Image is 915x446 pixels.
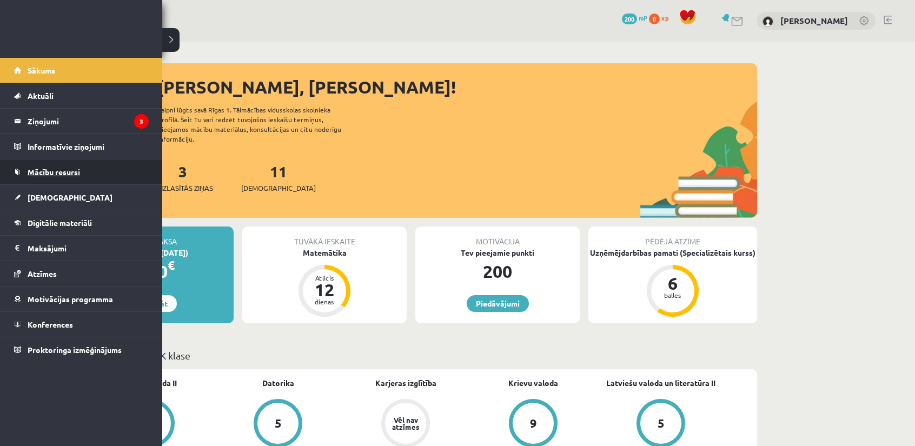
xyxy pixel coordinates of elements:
span: Aktuāli [28,91,54,101]
a: Sākums [14,58,149,83]
div: Motivācija [415,227,580,247]
a: Uzņēmējdarbības pamati (Specializētais kurss) 6 balles [588,247,757,318]
legend: Informatīvie ziņojumi [28,134,149,159]
span: 0 [649,14,660,24]
a: Datorika [262,377,294,389]
span: Mācību resursi [28,167,80,177]
a: Digitālie materiāli [14,210,149,235]
div: 5 [658,417,665,429]
div: Laipni lūgts savā Rīgas 1. Tālmācības vidusskolas skolnieka profilā. Šeit Tu vari redzēt tuvojošo... [158,105,360,144]
span: Proktoringa izmēģinājums [28,345,122,355]
div: Matemātika [242,247,407,258]
div: 5 [275,417,282,429]
span: xp [661,14,668,22]
div: Vēl nav atzīmes [390,416,421,430]
div: balles [657,292,689,298]
div: Uzņēmējdarbības pamati (Specializētais kurss) [588,247,757,258]
a: Aktuāli [14,83,149,108]
a: 3Neizlasītās ziņas [152,162,213,194]
span: [DEMOGRAPHIC_DATA] [28,192,112,202]
span: [DEMOGRAPHIC_DATA] [241,183,316,194]
a: Proktoringa izmēģinājums [14,337,149,362]
legend: Maksājumi [28,236,149,261]
a: Rīgas 1. Tālmācības vidusskola [12,19,98,46]
span: Neizlasītās ziņas [152,183,213,194]
a: Atzīmes [14,261,149,286]
div: Atlicis [308,275,341,281]
a: Motivācijas programma [14,287,149,311]
img: Božena Nemirovska [762,16,773,27]
a: Piedāvājumi [467,295,529,312]
span: Konferences [28,319,73,329]
p: Mācību plāns 12.b2 JK klase [69,348,753,363]
a: Krievu valoda [508,377,558,389]
span: Digitālie materiāli [28,218,92,228]
a: 0 xp [649,14,674,22]
div: 9 [530,417,537,429]
div: Tuvākā ieskaite [242,227,407,247]
a: [PERSON_NAME] [780,15,848,26]
div: Tev pieejamie punkti [415,247,580,258]
i: 3 [134,114,149,129]
a: Informatīvie ziņojumi [14,134,149,159]
a: [DEMOGRAPHIC_DATA] [14,185,149,210]
span: Sākums [28,65,55,75]
a: Konferences [14,312,149,337]
div: 12 [308,281,341,298]
a: Karjeras izglītība [375,377,436,389]
span: Motivācijas programma [28,294,113,304]
legend: Ziņojumi [28,109,149,134]
div: Pēdējā atzīme [588,227,757,247]
span: mP [639,14,647,22]
div: [PERSON_NAME], [PERSON_NAME]! [157,74,757,100]
span: € [168,257,175,273]
div: 6 [657,275,689,292]
a: Ziņojumi3 [14,109,149,134]
a: Maksājumi [14,236,149,261]
div: dienas [308,298,341,305]
span: 200 [622,14,637,24]
a: 11[DEMOGRAPHIC_DATA] [241,162,316,194]
a: Mācību resursi [14,159,149,184]
a: Matemātika Atlicis 12 dienas [242,247,407,318]
span: Atzīmes [28,269,57,278]
a: 200 mP [622,14,647,22]
div: 200 [415,258,580,284]
a: Latviešu valoda un literatūra II [606,377,715,389]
